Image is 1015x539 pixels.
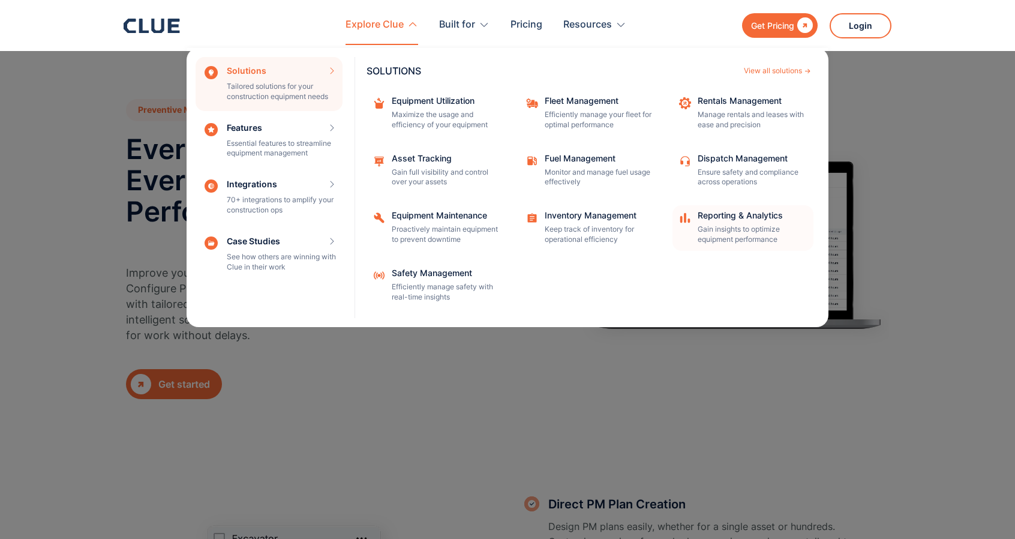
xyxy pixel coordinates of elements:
a: Inventory ManagementKeep track of inventory for operational efficiency [519,205,660,251]
a: Reporting & AnalyticsGain insights to optimize equipment performance [672,205,813,251]
a: Equipment MaintenanceProactively maintain equipment to prevent downtime [367,205,507,251]
img: internet signal icon [373,269,386,282]
a: Asset TrackingGain full visibility and control over your assets [367,148,507,194]
img: Icon of a checkmark in a circle. [524,496,539,511]
nav: Explore Clue [124,45,891,327]
div: Safety Management [392,269,500,277]
div: Fleet Management [545,97,653,105]
div: Inventory Management [545,211,653,220]
a: Safety ManagementEfficiently manage safety with real-time insights [367,263,507,309]
p: Proactively maintain equipment to prevent downtime [392,224,500,245]
div: Get started [158,377,210,392]
div: Equipment Maintenance [392,211,500,220]
a: Dispatch ManagementEnsure safety and compliance across operations [672,148,813,194]
p: Maximize the usage and efficiency of your equipment [392,110,500,130]
div:  [794,18,813,33]
a: Get started [126,369,222,399]
img: repair icon image [678,97,692,110]
a: View all solutions [744,67,810,74]
div: Rentals Management [698,97,806,105]
p: Ensure safety and compliance across operations [698,167,806,188]
p: Efficiently manage safety with real-time insights [392,282,500,303]
img: fleet repair icon [525,97,539,110]
div: Built for [439,6,475,44]
div: Explore Clue [346,6,404,44]
div: Dispatch Management [698,154,806,163]
div: Asset Tracking [392,154,500,163]
div: Fuel Management [545,154,653,163]
h3: Direct PM Plan Creation [548,495,862,513]
div:  [131,374,151,394]
a: Get Pricing [742,13,818,38]
a: Fleet ManagementEfficiently manage your fleet for optimal performance [519,91,660,136]
a: Rentals ManagementManage rentals and leases with ease and precision [672,91,813,136]
div: SOLUTIONS [367,66,738,76]
p: Gain full visibility and control over your assets [392,167,500,188]
img: fleet fuel icon [525,154,539,167]
img: analytics icon [678,211,692,224]
div: Get Pricing [751,18,794,33]
a: Fuel ManagementMonitor and manage fuel usage effectively [519,148,660,194]
div: Reporting & Analytics [698,211,806,220]
img: Maintenance management icon [373,154,386,167]
div: Resources [563,6,612,44]
p: Monitor and manage fuel usage effectively [545,167,653,188]
p: Gain insights to optimize equipment performance [698,224,806,245]
div: Built for [439,6,490,44]
p: Keep track of inventory for operational efficiency [545,224,653,245]
p: Efficiently manage your fleet for optimal performance [545,110,653,130]
a: Pricing [510,6,542,44]
p: Manage rentals and leases with ease and precision [698,110,806,130]
img: Repairing icon [373,211,386,224]
div: Explore Clue [346,6,418,44]
div: Resources [563,6,626,44]
img: repairing box icon [373,97,386,110]
div: View all solutions [744,67,802,74]
a: Login [830,13,891,38]
a: Equipment UtilizationMaximize the usage and efficiency of your equipment [367,91,507,136]
div: Equipment Utilization [392,97,500,105]
img: Customer support icon [678,154,692,167]
img: Task checklist icon [525,211,539,224]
